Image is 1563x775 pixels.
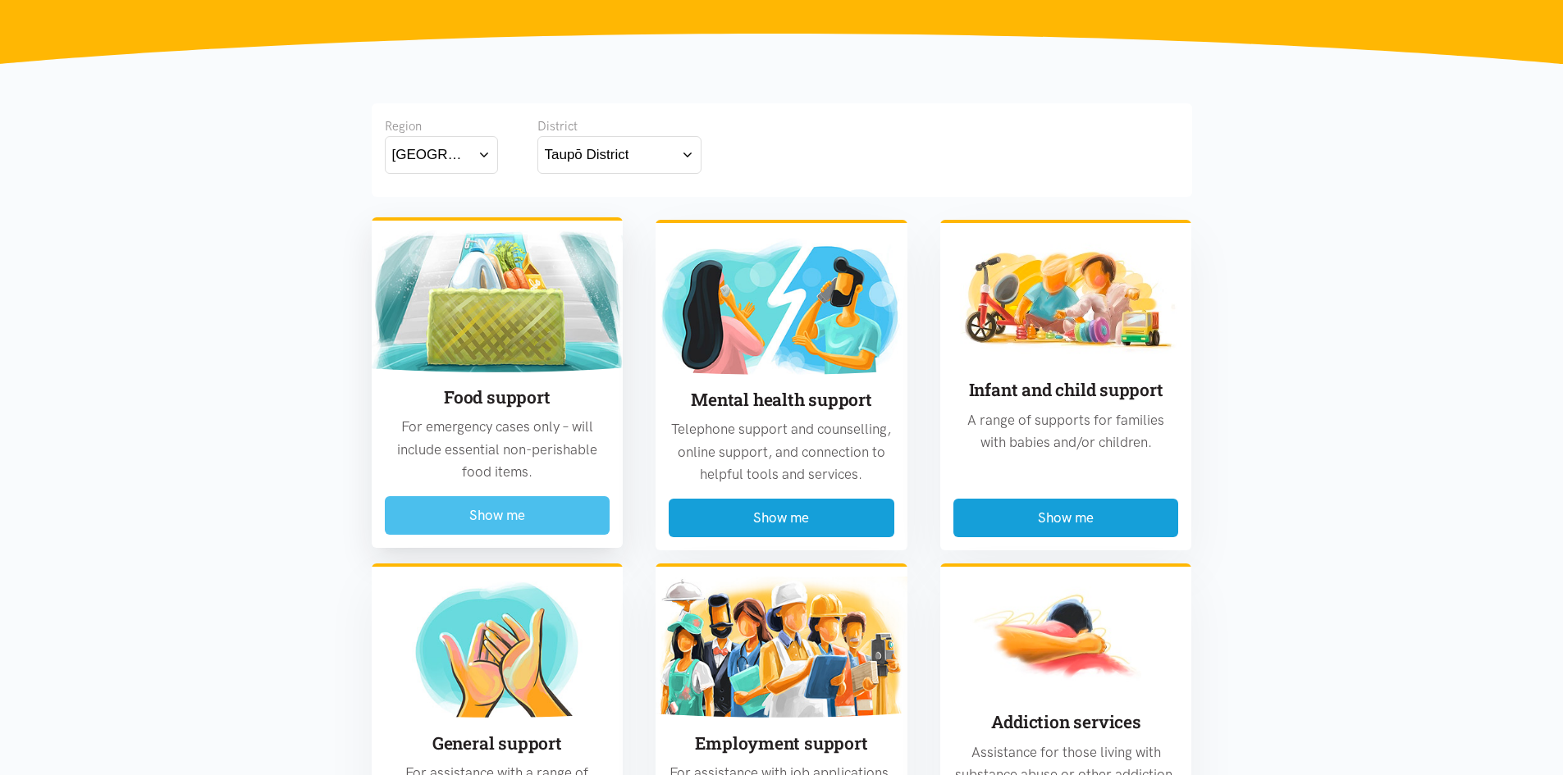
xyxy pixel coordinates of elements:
h3: Employment support [669,732,894,755]
h3: Food support [385,385,610,409]
button: Taupō District [537,136,702,173]
div: District [537,116,702,136]
button: [GEOGRAPHIC_DATA] [385,136,498,173]
h3: General support [385,732,610,755]
h3: Addiction services [953,710,1179,734]
h3: Infant and child support [953,378,1179,402]
button: Show me [669,499,894,537]
div: Taupō District [545,144,629,166]
h3: Mental health support [669,388,894,412]
p: For emergency cases only – will include essential non-perishable food items. [385,416,610,483]
p: Telephone support and counselling, online support, and connection to helpful tools and services. [669,418,894,486]
div: [GEOGRAPHIC_DATA] [392,144,471,166]
p: A range of supports for families with babies and/or children. [953,409,1179,454]
button: Show me [953,499,1179,537]
div: Region [385,116,498,136]
button: Show me [385,496,610,535]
